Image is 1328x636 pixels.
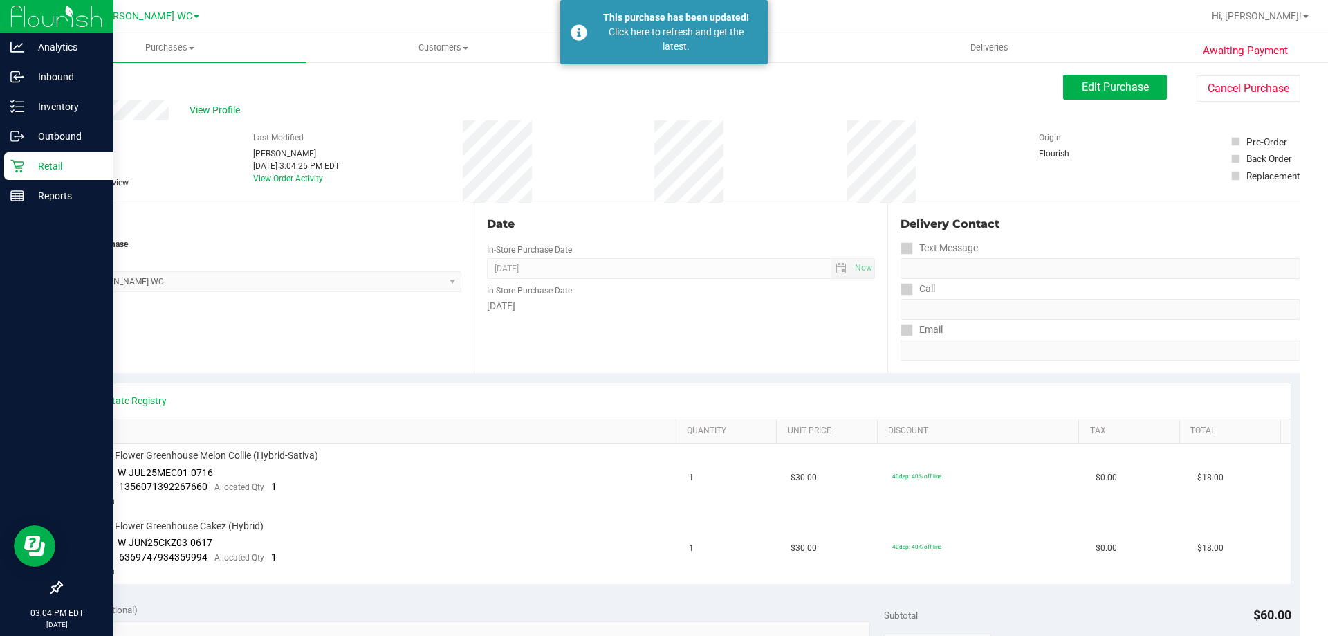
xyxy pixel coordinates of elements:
[119,552,207,563] span: 6369747934359994
[487,299,874,314] div: [DATE]
[253,174,323,183] a: View Order Activity
[1039,131,1061,144] label: Origin
[884,610,918,621] span: Subtotal
[487,216,874,233] div: Date
[487,244,572,256] label: In-Store Purchase Date
[901,320,943,340] label: Email
[689,542,694,555] span: 1
[888,426,1073,437] a: Discount
[892,473,941,480] span: 40dep: 40% off line
[687,426,771,437] a: Quantity
[271,481,277,492] span: 1
[10,70,24,84] inline-svg: Inbound
[10,40,24,54] inline-svg: Analytics
[80,449,318,462] span: FD 3.5g Flower Greenhouse Melon Collie (Hybrid-Sativa)
[1246,169,1300,183] div: Replacement
[595,25,757,54] div: Click here to refresh and get the latest.
[10,100,24,113] inline-svg: Inventory
[306,33,580,62] a: Customers
[33,42,306,54] span: Purchases
[33,33,306,62] a: Purchases
[595,10,757,25] div: This purchase has been updated!
[24,188,107,204] p: Reports
[901,258,1300,279] input: Format: (999) 999-9999
[1063,75,1167,100] button: Edit Purchase
[119,481,207,492] span: 1356071392267660
[853,33,1126,62] a: Deliveries
[1212,10,1302,21] span: Hi, [PERSON_NAME]!
[24,128,107,145] p: Outbound
[10,129,24,143] inline-svg: Outbound
[84,394,167,408] a: View State Registry
[118,467,213,478] span: W-JUL25MEC01-0716
[83,10,192,22] span: St. [PERSON_NAME] WC
[952,42,1027,54] span: Deliveries
[61,216,461,233] div: Location
[10,159,24,173] inline-svg: Retail
[1190,426,1275,437] a: Total
[307,42,579,54] span: Customers
[901,216,1300,233] div: Delivery Contact
[24,98,107,115] p: Inventory
[1197,75,1300,102] button: Cancel Purchase
[271,552,277,563] span: 1
[1197,542,1224,555] span: $18.00
[901,299,1300,320] input: Format: (999) 999-9999
[24,39,107,55] p: Analytics
[1096,542,1117,555] span: $0.00
[1090,426,1174,437] a: Tax
[253,131,304,144] label: Last Modified
[190,103,245,118] span: View Profile
[1246,152,1292,165] div: Back Order
[1039,147,1108,160] div: Flourish
[1203,43,1288,59] span: Awaiting Payment
[24,69,107,85] p: Inbound
[214,553,264,563] span: Allocated Qty
[1246,135,1287,149] div: Pre-Order
[487,284,572,297] label: In-Store Purchase Date
[214,482,264,492] span: Allocated Qty
[6,619,107,630] p: [DATE]
[1253,608,1291,622] span: $60.00
[253,160,340,172] div: [DATE] 3:04:25 PM EDT
[82,426,670,437] a: SKU
[689,471,694,484] span: 1
[1096,471,1117,484] span: $0.00
[791,542,817,555] span: $30.00
[1082,80,1149,93] span: Edit Purchase
[6,607,107,619] p: 03:04 PM EDT
[901,279,935,299] label: Call
[1197,471,1224,484] span: $18.00
[14,525,55,567] iframe: Resource center
[253,147,340,160] div: [PERSON_NAME]
[791,471,817,484] span: $30.00
[788,426,872,437] a: Unit Price
[901,238,978,258] label: Text Message
[10,189,24,203] inline-svg: Reports
[118,537,212,548] span: W-JUN25CKZ03-0617
[892,543,941,550] span: 40dep: 40% off line
[24,158,107,174] p: Retail
[80,520,264,533] span: FD 3.5g Flower Greenhouse Cakez (Hybrid)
